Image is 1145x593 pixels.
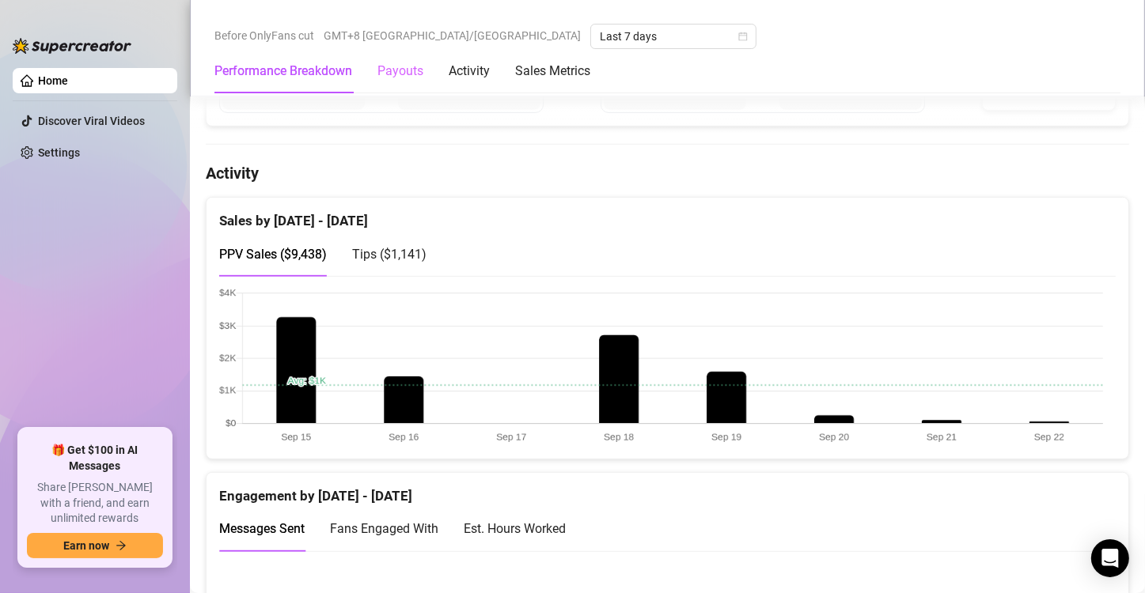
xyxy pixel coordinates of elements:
a: Home [38,74,68,87]
span: Fans Engaged With [330,521,438,536]
span: Before OnlyFans cut [214,24,314,47]
span: GMT+8 [GEOGRAPHIC_DATA]/[GEOGRAPHIC_DATA] [324,24,581,47]
button: Earn nowarrow-right [27,533,163,558]
h4: Activity [206,162,1129,184]
span: 🎁 Get $100 in AI Messages [27,443,163,474]
span: Last 7 days [600,25,747,48]
img: logo-BBDzfeDw.svg [13,38,131,54]
div: Sales by [DATE] - [DATE] [219,198,1116,232]
span: Share [PERSON_NAME] with a friend, and earn unlimited rewards [27,480,163,527]
div: Open Intercom Messenger [1091,539,1129,577]
div: Activity [449,62,490,81]
a: Discover Viral Videos [38,115,145,127]
span: Earn now [63,539,109,552]
span: arrow-right [116,540,127,551]
div: Performance Breakdown [214,62,352,81]
div: Engagement by [DATE] - [DATE] [219,473,1116,507]
span: PPV Sales ( $9,438 ) [219,247,327,262]
div: Sales Metrics [515,62,590,81]
span: Messages Sent [219,521,305,536]
a: Settings [38,146,80,159]
span: Tips ( $1,141 ) [352,247,427,262]
span: calendar [738,32,748,41]
div: Payouts [377,62,423,81]
div: Est. Hours Worked [464,519,566,538]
